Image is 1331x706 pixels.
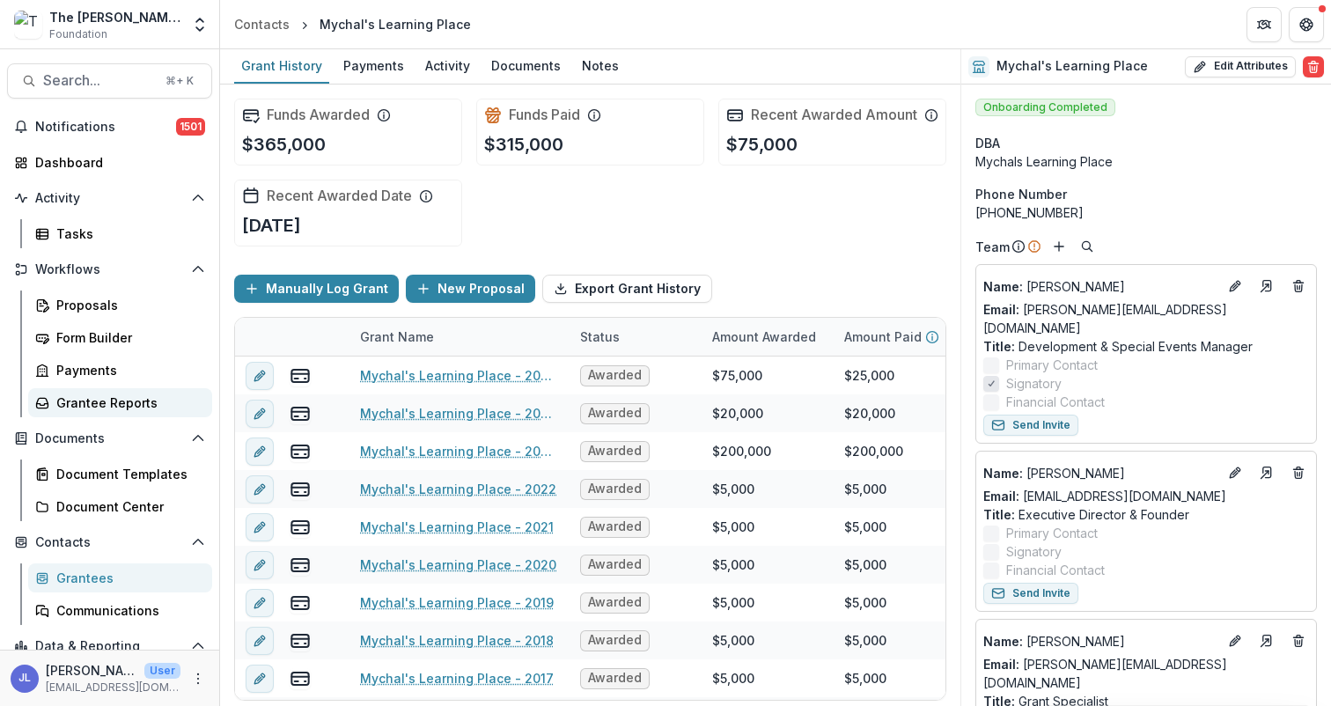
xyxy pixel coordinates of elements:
[844,518,886,536] div: $5,000
[56,393,198,412] div: Grantee Reports
[726,131,798,158] p: $75,000
[983,632,1217,651] a: Name: [PERSON_NAME]
[7,148,212,177] a: Dashboard
[56,224,198,243] div: Tasks
[28,596,212,625] a: Communications
[56,361,198,379] div: Payments
[975,99,1115,116] span: Onboarding Completed
[290,668,311,689] button: view-payments
[56,601,198,620] div: Communications
[35,191,184,206] span: Activity
[983,302,1019,317] span: Email:
[56,497,198,516] div: Document Center
[290,441,311,462] button: view-payments
[290,479,311,500] button: view-payments
[844,593,886,612] div: $5,000
[975,152,1317,171] div: Mychals Learning Place
[246,400,274,428] button: edit
[360,518,554,536] a: Mychal's Learning Place - 2021
[43,72,155,89] span: Search...
[1224,630,1246,651] button: Edit
[35,431,184,446] span: Documents
[1006,524,1098,542] span: Primary Contact
[996,59,1148,74] h2: Mychal's Learning Place
[1006,374,1062,393] span: Signatory
[290,365,311,386] button: view-payments
[246,362,274,390] button: edit
[18,673,31,684] div: Janice Lombardo
[320,15,471,33] div: Mychal's Learning Place
[983,466,1023,481] span: Name :
[360,366,559,385] a: Mychal's Learning Place - 2024 - [PERSON_NAME] & [PERSON_NAME] Foundation - Returning Grantee Form
[14,11,42,39] img: The Charles W. & Patricia S. Bidwill
[336,53,411,78] div: Payments
[227,11,478,37] nav: breadcrumb
[1253,627,1281,655] a: Go to contact
[1224,462,1246,483] button: Edit
[844,631,886,650] div: $5,000
[1006,542,1062,561] span: Signatory
[234,53,329,78] div: Grant History
[834,318,966,356] div: Amount Paid
[570,327,630,346] div: Status
[542,275,712,303] button: Export Grant History
[983,634,1023,649] span: Name :
[290,403,311,424] button: view-payments
[28,563,212,592] a: Grantees
[575,53,626,78] div: Notes
[1253,459,1281,487] a: Go to contact
[983,415,1078,436] button: Send Invite
[49,8,180,26] div: The [PERSON_NAME] & [PERSON_NAME]
[144,663,180,679] p: User
[49,26,107,42] span: Foundation
[246,551,274,579] button: edit
[484,53,568,78] div: Documents
[983,300,1309,337] a: Email: [PERSON_NAME][EMAIL_ADDRESS][DOMAIN_NAME]
[1246,7,1282,42] button: Partners
[246,627,274,655] button: edit
[7,184,212,212] button: Open Activity
[360,480,556,498] a: Mychal's Learning Place - 2022
[290,555,311,576] button: view-payments
[246,475,274,504] button: edit
[1288,462,1309,483] button: Deletes
[983,339,1015,354] span: Title :
[588,482,642,496] span: Awarded
[588,595,642,610] span: Awarded
[1224,276,1246,297] button: Edit
[418,53,477,78] div: Activity
[227,11,297,37] a: Contacts
[267,188,412,204] h2: Recent Awarded Date
[844,366,894,385] div: $25,000
[35,153,198,172] div: Dashboard
[35,262,184,277] span: Workflows
[290,592,311,614] button: view-payments
[7,255,212,283] button: Open Workflows
[246,589,274,617] button: edit
[570,318,702,356] div: Status
[702,318,834,356] div: Amount Awarded
[712,669,754,688] div: $5,000
[484,49,568,84] a: Documents
[28,356,212,385] a: Payments
[28,492,212,521] a: Document Center
[1253,272,1281,300] a: Go to contact
[983,632,1217,651] p: [PERSON_NAME]
[712,442,771,460] div: $200,000
[418,49,477,84] a: Activity
[588,671,642,686] span: Awarded
[975,203,1317,222] div: [PHONE_NUMBER]
[1185,56,1296,77] button: Edit Attributes
[588,519,642,534] span: Awarded
[983,489,1019,504] span: Email:
[242,212,301,239] p: [DATE]
[35,535,184,550] span: Contacts
[983,583,1078,604] button: Send Invite
[712,404,763,423] div: $20,000
[1006,561,1105,579] span: Financial Contact
[983,464,1217,482] a: Name: [PERSON_NAME]
[983,279,1023,294] span: Name :
[7,63,212,99] button: Search...
[267,107,370,123] h2: Funds Awarded
[983,464,1217,482] p: [PERSON_NAME]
